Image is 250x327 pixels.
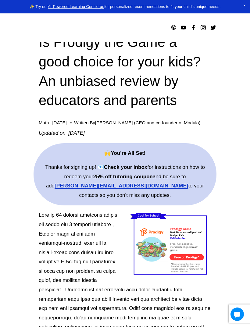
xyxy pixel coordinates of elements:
strong: 25% off tutoring coupon [93,174,153,179]
a: Twitter [210,24,216,31]
a: Instagram [200,24,206,31]
strong: Check your inbox [104,164,147,170]
div: Written By [74,120,200,126]
a: Apple Podcasts [170,24,177,31]
a: [PERSON_NAME] (CEO and co-founder of Modulo) [95,120,200,125]
p: 🙌 [39,149,211,158]
a: Math [39,120,49,125]
a: YouTube [180,24,187,31]
em: Updated on [DATE] [39,130,85,136]
h1: Is Prodigy the Game a good choice for your kids? An unbiased review by educators and parents [39,33,211,110]
span: [DATE] [52,120,66,125]
a: AI-Powered Learning Concierge [48,4,104,9]
strong: You’re All Set! [111,150,145,156]
a: [PERSON_NAME][EMAIL_ADDRESS][DOMAIN_NAME] [55,183,188,189]
p: Thanks for signing up! 📧 for instructions on how to redeem your and be sure to add to your contac... [39,163,211,200]
a: Facebook [190,24,197,31]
